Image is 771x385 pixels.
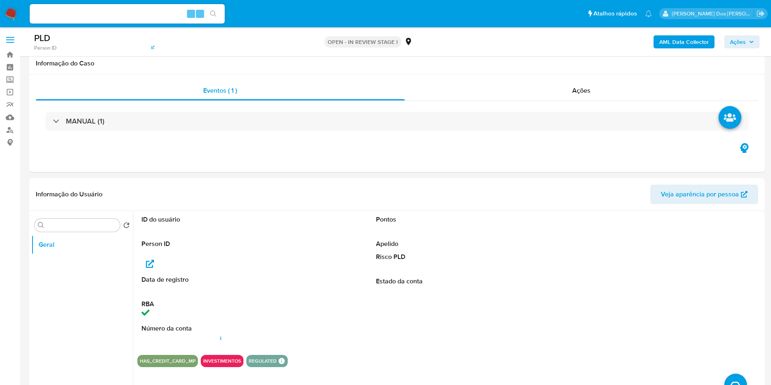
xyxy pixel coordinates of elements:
span: Risco PLD: [428,37,469,46]
dt: ID do usuário [141,215,290,224]
b: PLD [34,31,50,44]
dt: Person ID [141,239,290,248]
button: Histórico de casos [31,352,133,372]
button: AML Data Collector [654,35,715,48]
b: AML Data Collector [659,35,709,48]
button: KYC [31,254,133,274]
span: Alt [188,10,194,17]
button: Dispositivos Point [31,333,133,352]
button: Geral [31,235,133,254]
dd: 3 [376,224,524,235]
dd: [DATE] 14:03:47 [141,284,290,295]
span: Eventos ( 1 ) [203,86,237,95]
h1: Informação do Usuário [36,190,102,198]
button: Endereços [31,274,133,294]
dt: Número da conta [141,324,290,333]
a: Sair [756,9,765,18]
p: OPEN - IN REVIEW STAGE I [324,36,401,48]
h3: MANUAL (1) [66,117,104,126]
dd: 484872401 [141,224,290,235]
span: Veja aparência por pessoa [661,185,739,204]
span: # o0yiDDfMD1mMq61sOieacGfv [50,35,127,43]
h1: Informação do Caso [36,59,758,67]
a: 8a2deab918a706ae027d7e4f2de7d8ba [141,248,286,271]
button: Procurar [38,222,44,228]
span: Ações [730,35,746,48]
dt: Data de registro [141,275,290,284]
span: Ações [572,86,591,95]
span: Atalhos rápidos [593,9,637,18]
button: Detalhe da geolocalização [31,294,133,313]
dd: [DEMOGRAPHIC_DATA] [376,285,524,297]
a: 8a2deab918a706ae027d7e4f2de7d8ba [58,44,154,52]
div: MLB [404,37,425,46]
button: Ações [724,35,760,48]
dt: Risco PLD [376,252,524,261]
span: s [199,10,201,17]
dt: Estado da conta [376,277,524,286]
button: Restrições Novo Mundo [31,313,133,333]
dt: RBA [141,300,290,309]
p: priscilla.barbante@mercadopago.com.br [672,10,754,17]
dt: Pontos [376,215,524,224]
button: Veja aparência por pessoa [650,185,758,204]
dd: 000187446305749 [141,333,290,344]
dt: Apelido [376,239,524,248]
a: Notificações [645,10,652,17]
b: Person ID [34,44,56,52]
input: Procurar [46,222,117,229]
div: MANUAL (1) [46,112,748,131]
dd: MID [376,261,524,272]
button: Retornar ao pedido padrão [123,222,130,231]
button: search-icon [205,8,222,20]
span: MID [458,37,469,46]
input: Pesquise usuários ou casos... [30,9,225,19]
